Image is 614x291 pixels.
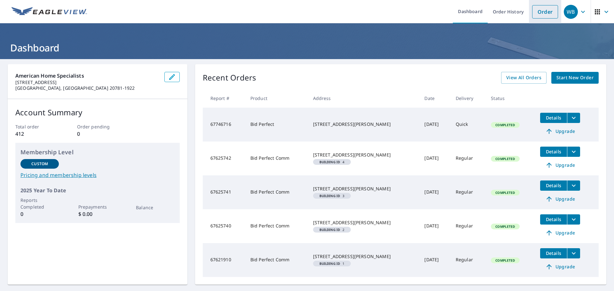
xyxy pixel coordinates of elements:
td: [DATE] [419,175,450,209]
a: Start New Order [551,72,599,84]
td: Bid Perfect Comm [245,209,308,243]
p: Membership Level [20,148,175,157]
a: Upgrade [540,160,580,170]
p: Reports Completed [20,197,59,210]
em: Building ID [319,262,340,265]
span: 1 [316,262,349,265]
p: 412 [15,130,56,138]
h1: Dashboard [8,41,606,54]
td: Bid Perfect Comm [245,142,308,175]
button: filesDropdownBtn-67625740 [567,214,580,225]
th: Status [486,89,535,108]
div: [STREET_ADDRESS][PERSON_NAME] [313,219,414,226]
div: [STREET_ADDRESS][PERSON_NAME] [313,186,414,192]
p: Custom [31,161,48,167]
button: filesDropdownBtn-67746716 [567,113,580,123]
p: 2025 Year To Date [20,187,175,194]
td: 67625740 [203,209,245,243]
p: 0 [77,130,118,138]
div: [STREET_ADDRESS][PERSON_NAME] [313,152,414,158]
button: detailsBtn-67625741 [540,180,567,191]
th: Address [308,89,420,108]
p: Order pending [77,123,118,130]
span: Upgrade [544,263,576,271]
p: 0 [20,210,59,218]
span: Start New Order [556,74,594,82]
p: American Home Specialists [15,72,159,80]
p: Recent Orders [203,72,256,84]
a: Upgrade [540,262,580,272]
div: [STREET_ADDRESS][PERSON_NAME] [313,121,414,127]
span: Details [544,250,563,256]
td: [DATE] [419,243,450,277]
p: [STREET_ADDRESS] [15,80,159,85]
span: 3 [316,194,349,197]
p: [GEOGRAPHIC_DATA], [GEOGRAPHIC_DATA] 20781-1922 [15,85,159,91]
span: 4 [316,160,349,164]
td: [DATE] [419,209,450,243]
img: EV Logo [12,7,87,17]
td: Bid Perfect [245,108,308,142]
button: detailsBtn-67746716 [540,113,567,123]
td: 67625742 [203,142,245,175]
td: 67621910 [203,243,245,277]
td: Regular [451,243,486,277]
p: Balance [136,204,174,211]
th: Delivery [451,89,486,108]
p: Prepayments [78,203,117,210]
span: View All Orders [506,74,541,82]
a: Order [532,5,558,19]
span: Upgrade [544,229,576,237]
a: View All Orders [501,72,547,84]
th: Report # [203,89,245,108]
span: Completed [492,258,519,263]
em: Building ID [319,194,340,197]
a: Upgrade [540,228,580,238]
a: Upgrade [540,126,580,136]
td: [DATE] [419,108,450,142]
div: [STREET_ADDRESS][PERSON_NAME] [313,253,414,260]
span: Completed [492,190,519,195]
span: 2 [316,228,349,231]
span: Details [544,149,563,155]
span: Upgrade [544,127,576,135]
span: Completed [492,224,519,229]
span: Upgrade [544,195,576,203]
button: detailsBtn-67621910 [540,248,567,258]
button: filesDropdownBtn-67625741 [567,180,580,191]
th: Product [245,89,308,108]
td: Bid Perfect Comm [245,243,308,277]
td: Quick [451,108,486,142]
span: Details [544,216,563,222]
span: Upgrade [544,161,576,169]
td: 67746716 [203,108,245,142]
button: detailsBtn-67625740 [540,214,567,225]
span: Details [544,182,563,188]
a: Upgrade [540,194,580,204]
button: filesDropdownBtn-67621910 [567,248,580,258]
th: Date [419,89,450,108]
td: Bid Perfect Comm [245,175,308,209]
td: Regular [451,175,486,209]
td: 67625741 [203,175,245,209]
span: Completed [492,123,519,127]
div: WB [564,5,578,19]
a: Pricing and membership levels [20,171,175,179]
p: $ 0.00 [78,210,117,218]
span: Details [544,115,563,121]
button: detailsBtn-67625742 [540,147,567,157]
em: Building ID [319,160,340,164]
td: Regular [451,209,486,243]
span: Completed [492,157,519,161]
button: filesDropdownBtn-67625742 [567,147,580,157]
em: Building ID [319,228,340,231]
p: Total order [15,123,56,130]
td: [DATE] [419,142,450,175]
td: Regular [451,142,486,175]
p: Account Summary [15,107,180,118]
